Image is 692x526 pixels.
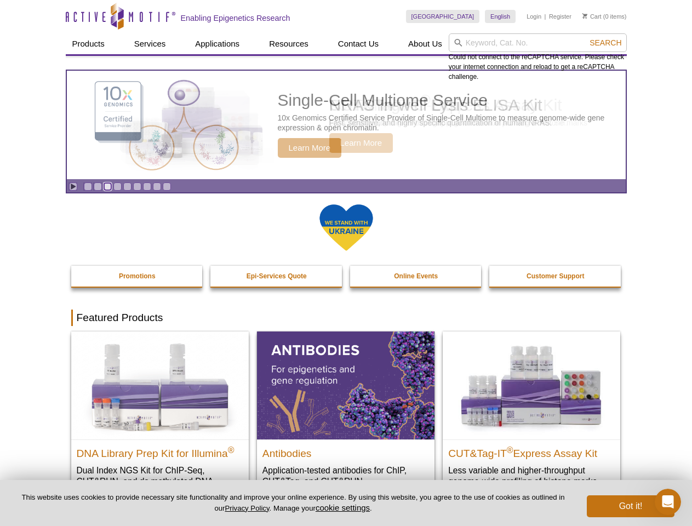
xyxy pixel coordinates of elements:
strong: Customer Support [527,272,584,280]
a: Online Events [350,266,483,287]
span: Search [590,38,621,47]
p: Less variable and higher-throughput genome-wide profiling of histone marks​. [448,465,615,487]
button: cookie settings [316,503,370,512]
strong: Epi-Services Quote [247,272,307,280]
a: Promotions [71,266,204,287]
a: Go to slide 5 [123,182,131,191]
a: Go to slide 7 [143,182,151,191]
a: About Us [402,33,449,54]
a: Register [549,13,571,20]
h2: Antibodies [262,443,429,459]
a: Customer Support [489,266,622,287]
img: All Antibodies [257,331,434,439]
sup: ® [507,445,513,454]
iframe: Intercom live chat [655,489,681,515]
img: Your Cart [582,13,587,19]
a: All Antibodies Antibodies Application-tested antibodies for ChIP, CUT&Tag, and CUT&RUN. [257,331,434,498]
a: [GEOGRAPHIC_DATA] [406,10,480,23]
h2: Featured Products [71,310,621,326]
img: CUT&Tag-IT® Express Assay Kit [443,331,620,439]
p: 10x Genomics Certified Service Provider of Single-Cell Multiome to measure genome-wide gene expre... [278,113,620,133]
a: Cart [582,13,602,20]
span: Learn More [278,138,342,158]
a: DNA Library Prep Kit for Illumina DNA Library Prep Kit for Illumina® Dual Index NGS Kit for ChIP-... [71,331,249,508]
a: Login [527,13,541,20]
button: Got it! [587,495,674,517]
a: Resources [262,33,315,54]
h2: Enabling Epigenetics Research [181,13,290,23]
h2: CUT&Tag-IT Express Assay Kit [448,443,615,459]
a: Privacy Policy [225,504,269,512]
a: English [485,10,516,23]
strong: Online Events [394,272,438,280]
h2: DNA Library Prep Kit for Illumina [77,443,243,459]
div: Could not connect to the reCAPTCHA service. Please check your internet connection and reload to g... [449,33,627,82]
a: Go to slide 4 [113,182,122,191]
h2: Single-Cell Multiome Service [278,92,620,108]
a: Epi-Services Quote [210,266,343,287]
article: Single-Cell Multiome Service [67,71,626,179]
a: Applications [188,33,246,54]
a: Toggle autoplay [69,182,77,191]
img: Single-Cell Multiome Service [84,75,249,175]
p: This website uses cookies to provide necessary site functionality and improve your online experie... [18,493,569,513]
img: DNA Library Prep Kit for Illumina [71,331,249,439]
a: Contact Us [331,33,385,54]
li: (0 items) [582,10,627,23]
a: Services [128,33,173,54]
a: Go to slide 8 [153,182,161,191]
a: CUT&Tag-IT® Express Assay Kit CUT&Tag-IT®Express Assay Kit Less variable and higher-throughput ge... [443,331,620,498]
a: Go to slide 2 [94,182,102,191]
img: We Stand With Ukraine [319,203,374,252]
input: Keyword, Cat. No. [449,33,627,52]
sup: ® [228,445,235,454]
li: | [545,10,546,23]
a: Go to slide 6 [133,182,141,191]
a: Go to slide 9 [163,182,171,191]
a: Go to slide 1 [84,182,92,191]
strong: Promotions [119,272,156,280]
a: Single-Cell Multiome Service Single-Cell Multiome Service 10x Genomics Certified Service Provider... [67,71,626,179]
a: Products [66,33,111,54]
p: Application-tested antibodies for ChIP, CUT&Tag, and CUT&RUN. [262,465,429,487]
a: Go to slide 3 [104,182,112,191]
button: Search [586,38,625,48]
p: Dual Index NGS Kit for ChIP-Seq, CUT&RUN, and ds methylated DNA assays. [77,465,243,498]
